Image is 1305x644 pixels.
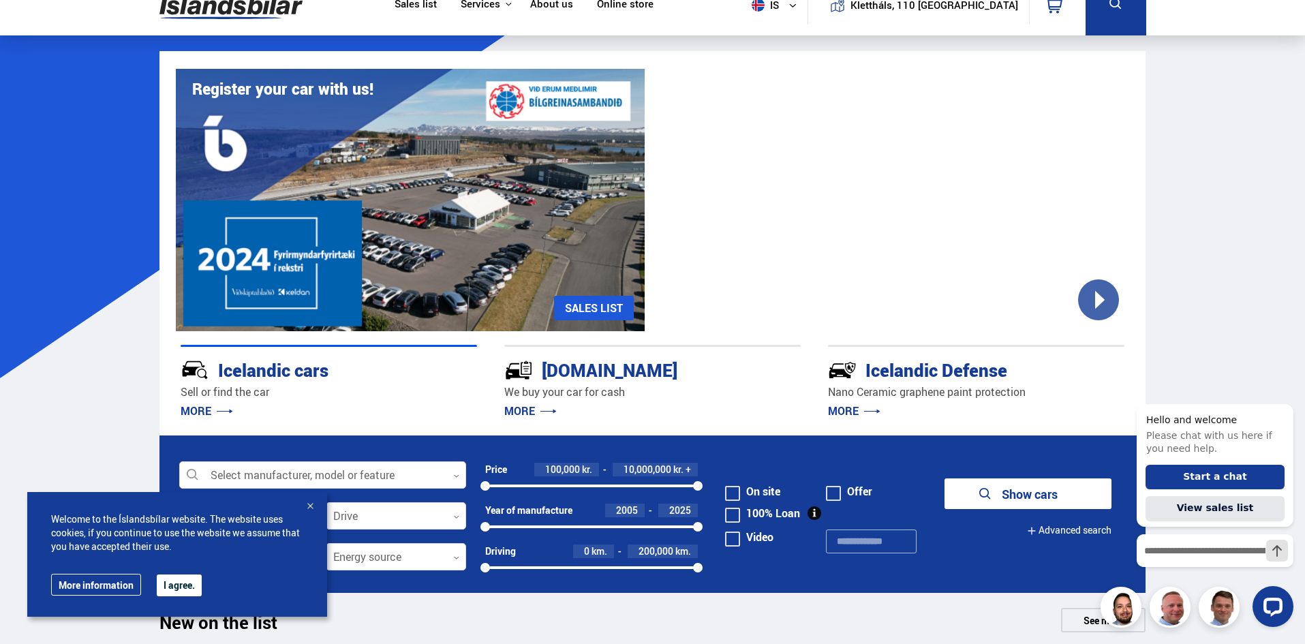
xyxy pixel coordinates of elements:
font: Icelandic cars [218,358,328,382]
font: Icelandic Defense [865,358,1007,382]
font: More information [59,579,134,592]
font: km. [592,545,607,557]
font: MORE [504,403,535,418]
font: Welcome to the Íslandsbílar website. The website uses cookies, if you continue to use the website... [51,512,300,553]
font: Advanced search [1039,523,1111,536]
font: MORE [181,403,211,418]
font: See more [1084,614,1123,627]
font: New on the list [159,610,277,634]
img: nhp88E3Fdnt1Opn2.png [1103,589,1143,630]
font: MORE [828,403,859,418]
font: SALES LIST [565,301,623,316]
font: kr. [582,463,592,476]
font: 100,000 [545,463,580,476]
font: km. [675,545,691,557]
font: 10,000,000 [624,463,671,476]
font: Video [746,530,773,545]
img: -Svtn6bYgwAsiwNX.svg [828,356,857,384]
font: I agree. [164,579,195,592]
font: + [686,463,691,476]
a: SALES LIST [554,296,634,320]
a: See more [1061,608,1146,632]
a: More information [51,574,141,596]
font: 0 [584,545,589,557]
a: MORE [181,403,233,418]
iframe: LiveChat chat widget [1126,379,1299,638]
font: 2005 [616,504,638,517]
font: 200,000 [639,545,673,557]
img: tr5P-W3DuiFaO7aO.svg [504,356,533,384]
font: Sell ​​or find the car [181,384,269,399]
font: Offer [847,484,872,499]
a: MORE [504,403,557,418]
font: 2025 [669,504,691,517]
button: Show cars [945,478,1111,509]
font: On site [746,484,780,499]
a: MORE [828,403,880,418]
font: 100% Loan [746,506,800,521]
img: eKx6w-_Home_640_.png [176,69,645,331]
img: JRvxyua_JYH6wB4c.svg [181,356,209,384]
font: Year of manufacture [485,504,572,517]
button: I agree. [157,574,202,596]
font: Driving [485,545,516,557]
font: We buy your car for cash [504,384,625,399]
font: Register your car with us! [192,78,373,99]
font: Price [485,463,507,476]
font: [DOMAIN_NAME] [542,358,677,382]
font: Show cars [1002,486,1058,502]
button: Advanced search [1027,515,1111,546]
font: kr. [673,463,684,476]
font: Nano Ceramic graphene paint protection [828,384,1026,399]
